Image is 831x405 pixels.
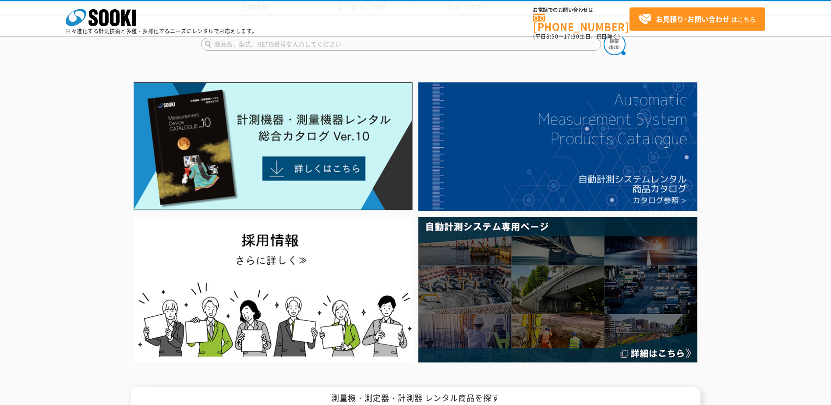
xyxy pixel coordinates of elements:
input: 商品名、型式、NETIS番号を入力してください [201,38,601,51]
img: Catalog Ver10 [134,82,413,210]
img: 自動計測システムカタログ [418,82,697,211]
img: 自動計測システム専用ページ [418,217,697,362]
strong: お見積り･お問い合わせ [656,14,729,24]
span: はこちら [638,13,756,26]
img: SOOKI recruit [134,217,413,362]
a: お見積り･お問い合わせはこちら [629,7,765,31]
p: 日々進化する計測技術と多種・多様化するニーズにレンタルでお応えします。 [66,28,258,34]
span: 8:50 [546,32,559,40]
span: (平日 ～ 土日、祝日除く) [533,32,620,40]
span: お電話でのお問い合わせは [533,7,629,13]
a: [PHONE_NUMBER] [533,14,629,32]
img: btn_search.png [604,33,626,55]
span: 17:30 [564,32,580,40]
